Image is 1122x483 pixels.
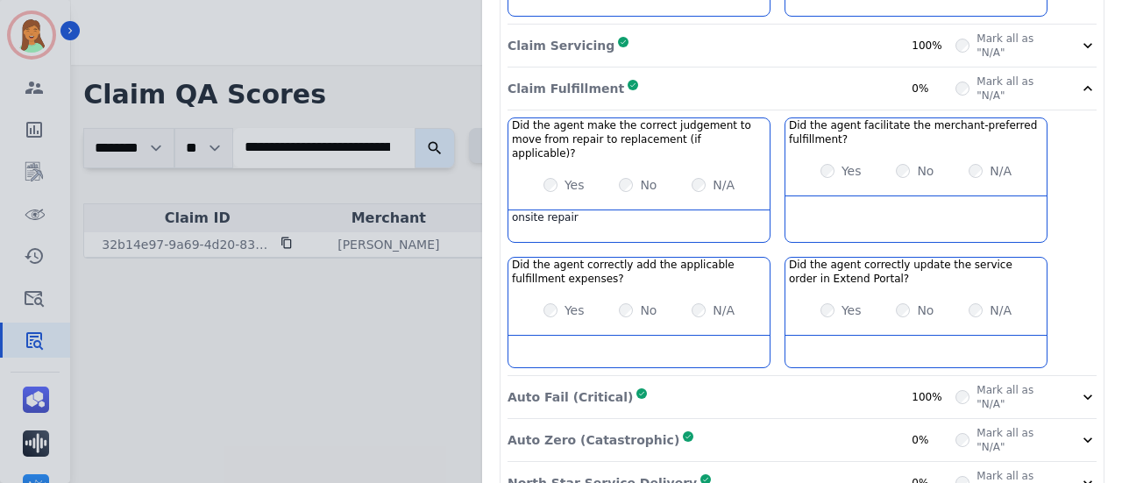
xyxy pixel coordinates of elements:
label: N/A [990,302,1012,319]
p: Claim Fulfillment [508,80,624,97]
p: Claim Servicing [508,37,614,54]
label: Mark all as "N/A" [976,32,1058,60]
div: 100% [912,390,955,404]
label: No [917,302,934,319]
label: Yes [841,302,862,319]
label: No [640,176,657,194]
div: 100% [912,39,955,53]
label: Yes [841,162,862,180]
div: onsite repair [508,210,770,242]
div: 0% [912,433,955,447]
p: Auto Fail (Critical) [508,388,633,406]
h3: Did the agent facilitate the merchant-preferred fulfillment? [789,118,1043,146]
label: Yes [565,176,585,194]
label: N/A [990,162,1012,180]
label: No [640,302,657,319]
p: Auto Zero (Catastrophic) [508,431,679,449]
h3: Did the agent make the correct judgement to move from repair to replacement (if applicable)? [512,118,766,160]
h3: Did the agent correctly add the applicable fulfillment expenses? [512,258,766,286]
label: Yes [565,302,585,319]
label: Mark all as "N/A" [976,426,1058,454]
label: Mark all as "N/A" [976,383,1058,411]
label: Mark all as "N/A" [976,75,1058,103]
h3: Did the agent correctly update the service order in Extend Portal? [789,258,1043,286]
label: N/A [713,176,735,194]
div: 0% [912,82,955,96]
label: No [917,162,934,180]
label: N/A [713,302,735,319]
